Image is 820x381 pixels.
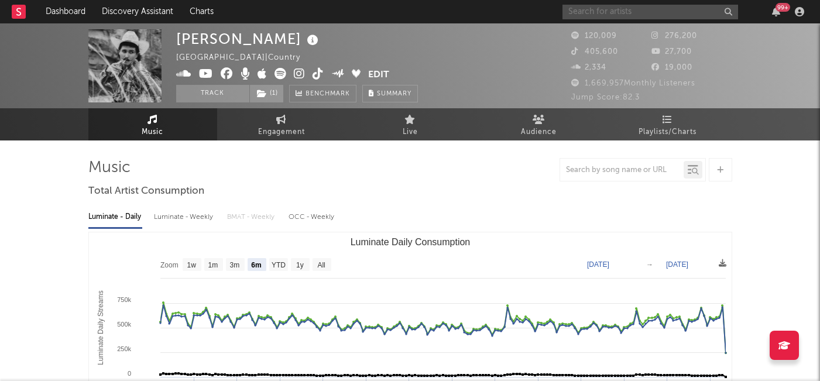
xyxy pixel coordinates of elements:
div: [GEOGRAPHIC_DATA] | Country [176,51,314,65]
div: 99 + [776,3,790,12]
span: Benchmark [306,87,350,101]
span: Playlists/Charts [639,125,697,139]
text: 6m [251,261,261,269]
text: → [646,260,653,269]
text: Luminate Daily Streams [97,290,105,365]
span: 120,009 [571,32,617,40]
span: 19,000 [651,64,692,71]
span: Audience [521,125,557,139]
button: 99+ [772,7,780,16]
span: 276,200 [651,32,697,40]
input: Search for artists [562,5,738,19]
a: Playlists/Charts [603,108,732,140]
span: Engagement [258,125,305,139]
a: Live [346,108,475,140]
text: 750k [117,296,131,303]
text: Luminate Daily Consumption [350,237,470,247]
text: Zoom [160,261,179,269]
a: Audience [475,108,603,140]
span: Live [403,125,418,139]
span: ( 1 ) [249,85,284,102]
text: [DATE] [666,260,688,269]
span: 27,700 [651,48,692,56]
text: 3m [229,261,239,269]
text: [DATE] [587,260,609,269]
span: 1,669,957 Monthly Listeners [571,80,695,87]
button: Track [176,85,249,102]
text: YTD [271,261,285,269]
span: Total Artist Consumption [88,184,204,198]
text: 1w [187,261,196,269]
span: 2,334 [571,64,606,71]
div: [PERSON_NAME] [176,29,321,49]
text: 1y [296,261,304,269]
div: Luminate - Daily [88,207,142,227]
text: 0 [127,370,131,377]
span: Summary [377,91,411,97]
div: OCC - Weekly [289,207,335,227]
input: Search by song name or URL [560,166,684,175]
text: 1m [208,261,218,269]
text: 500k [117,321,131,328]
span: Jump Score: 82.3 [571,94,640,101]
text: 250k [117,345,131,352]
text: All [317,261,325,269]
a: Music [88,108,217,140]
button: Summary [362,85,418,102]
a: Engagement [217,108,346,140]
a: Benchmark [289,85,356,102]
button: Edit [368,68,389,83]
span: 405,600 [571,48,618,56]
span: Music [142,125,163,139]
button: (1) [250,85,283,102]
div: Luminate - Weekly [154,207,215,227]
